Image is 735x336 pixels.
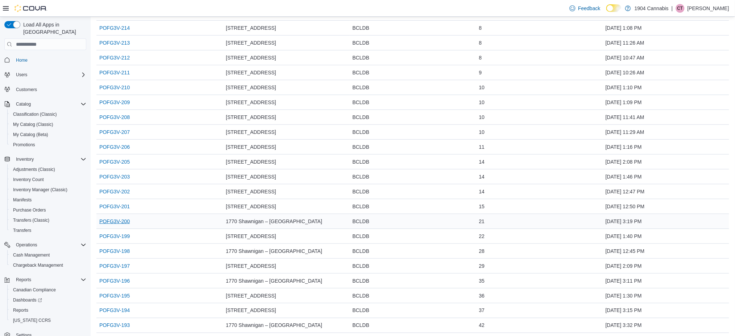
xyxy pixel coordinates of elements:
[7,140,89,150] button: Promotions
[10,251,53,259] a: Cash Management
[350,80,476,95] div: BCLDB
[10,296,86,304] span: Dashboards
[99,98,130,107] a: POFG3V-209
[226,187,276,196] span: [STREET_ADDRESS]
[479,276,485,285] span: 35
[226,172,276,181] span: [STREET_ADDRESS]
[606,247,645,255] span: [DATE] 12:45 PM
[479,321,485,330] span: 42
[13,275,86,284] span: Reports
[479,306,485,315] span: 37
[7,285,89,295] button: Canadian Compliance
[606,306,642,315] span: [DATE] 3:15 PM
[606,291,642,300] span: [DATE] 1:30 PM
[99,24,130,32] a: POFG3V-214
[676,4,685,13] div: Cody Tomlinson
[479,232,485,241] span: 22
[10,120,56,129] a: My Catalog (Classic)
[226,38,276,47] span: [STREET_ADDRESS]
[99,38,130,47] a: POFG3V-213
[13,207,46,213] span: Purchase Orders
[1,99,89,109] button: Catalog
[606,113,644,122] span: [DATE] 11:41 AM
[99,202,130,211] a: POFG3V-201
[10,196,86,204] span: Manifests
[7,295,89,305] a: Dashboards
[16,242,37,248] span: Operations
[479,128,485,136] span: 10
[226,202,276,211] span: [STREET_ADDRESS]
[10,206,49,214] a: Purchase Orders
[7,215,89,225] button: Transfers (Classic)
[226,143,276,151] span: [STREET_ADDRESS]
[7,175,89,185] button: Inventory Count
[479,143,485,151] span: 11
[10,175,47,184] a: Inventory Count
[10,130,51,139] a: My Catalog (Beta)
[350,140,476,154] div: BCLDB
[350,21,476,35] div: BCLDB
[479,247,485,255] span: 28
[226,68,276,77] span: [STREET_ADDRESS]
[350,229,476,243] div: BCLDB
[606,217,642,226] span: [DATE] 3:19 PM
[479,38,482,47] span: 8
[99,53,130,62] a: POFG3V-212
[10,110,86,119] span: Classification (Classic)
[350,50,476,65] div: BCLDB
[479,157,485,166] span: 14
[10,316,86,325] span: Washington CCRS
[606,98,642,107] span: [DATE] 1:09 PM
[350,318,476,333] div: BCLDB
[1,84,89,95] button: Customers
[99,232,130,241] a: POFG3V-199
[350,95,476,110] div: BCLDB
[13,100,86,108] span: Catalog
[99,113,130,122] a: POFG3V-208
[479,172,485,181] span: 14
[226,128,276,136] span: [STREET_ADDRESS]
[13,241,86,249] span: Operations
[606,53,644,62] span: [DATE] 10:47 AM
[99,276,130,285] a: POFG3V-196
[606,172,642,181] span: [DATE] 1:46 PM
[479,262,485,270] span: 29
[479,24,482,32] span: 8
[99,128,130,136] a: POFG3V-207
[226,83,276,92] span: [STREET_ADDRESS]
[13,55,86,64] span: Home
[13,70,86,79] span: Users
[7,225,89,235] button: Transfers
[479,217,485,226] span: 21
[350,214,476,229] div: BCLDB
[16,156,34,162] span: Inventory
[7,195,89,205] button: Manifests
[7,185,89,195] button: Inventory Manager (Classic)
[13,317,51,323] span: [US_STATE] CCRS
[16,277,31,283] span: Reports
[1,240,89,250] button: Operations
[13,167,55,172] span: Adjustments (Classic)
[479,187,485,196] span: 14
[567,1,603,16] a: Feedback
[350,259,476,273] div: BCLDB
[16,101,31,107] span: Catalog
[13,85,86,94] span: Customers
[606,83,642,92] span: [DATE] 1:10 PM
[10,261,66,270] a: Chargeback Management
[10,185,86,194] span: Inventory Manager (Classic)
[226,217,322,226] span: 1770 Shawnigan – [GEOGRAPHIC_DATA]
[99,187,130,196] a: POFG3V-202
[479,53,482,62] span: 8
[13,56,30,65] a: Home
[16,87,37,93] span: Customers
[7,250,89,260] button: Cash Management
[13,228,31,233] span: Transfers
[10,196,34,204] a: Manifests
[687,4,729,13] p: [PERSON_NAME]
[10,296,45,304] a: Dashboards
[1,154,89,164] button: Inventory
[226,24,276,32] span: [STREET_ADDRESS]
[606,232,642,241] span: [DATE] 1:40 PM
